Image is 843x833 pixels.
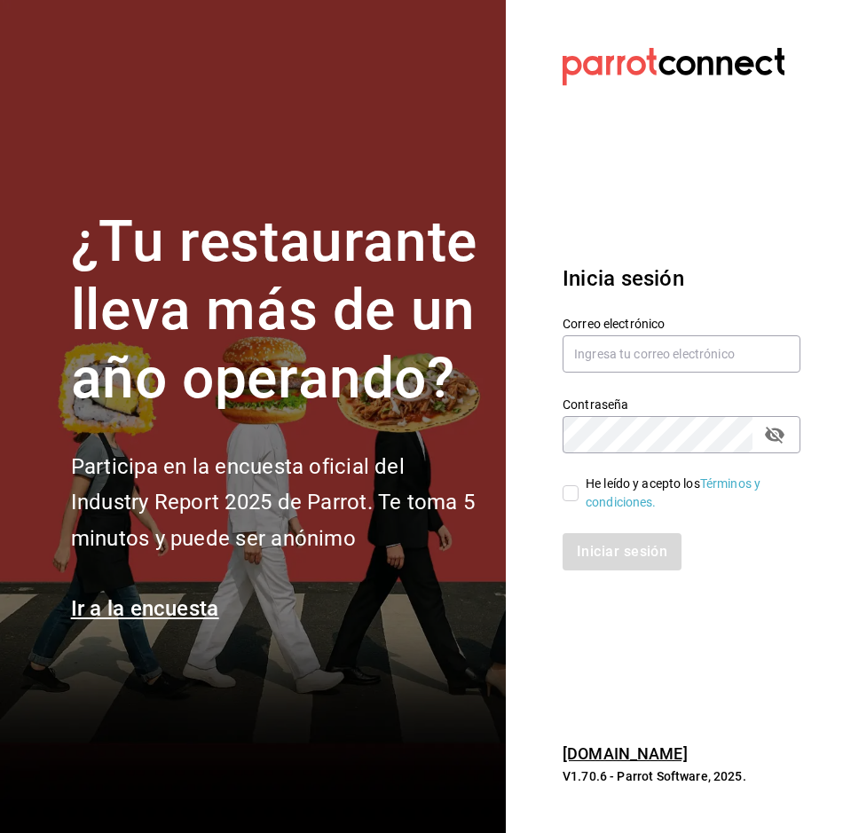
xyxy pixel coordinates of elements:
h1: ¿Tu restaurante lleva más de un año operando? [71,208,485,413]
h3: Inicia sesión [563,263,800,295]
label: Contraseña [563,398,800,411]
a: Ir a la encuesta [71,596,219,621]
div: He leído y acepto los [586,475,786,512]
p: V1.70.6 - Parrot Software, 2025. [563,767,800,785]
label: Correo electrónico [563,318,800,330]
input: Ingresa tu correo electrónico [563,335,800,373]
button: passwordField [760,420,790,450]
h2: Participa en la encuesta oficial del Industry Report 2025 de Parrot. Te toma 5 minutos y puede se... [71,449,485,557]
a: [DOMAIN_NAME] [563,744,688,763]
